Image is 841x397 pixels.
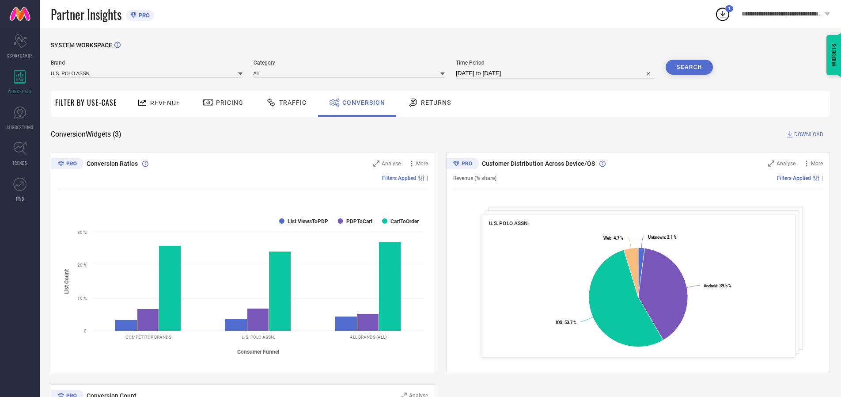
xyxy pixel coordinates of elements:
[728,6,731,11] span: 1
[382,175,416,181] span: Filters Applied
[64,269,70,294] tspan: List Count
[51,60,242,66] span: Brand
[390,218,419,225] text: CartToOrder
[350,335,386,340] text: ALL BRANDS (ALL)
[382,160,401,167] span: Analyse
[777,175,811,181] span: Filters Applied
[242,335,275,340] text: U.S. POLO ASSN.
[482,160,595,167] span: Customer Distribution Across Device/OS
[715,6,731,22] div: Open download list
[703,283,717,288] tspan: Android
[7,124,34,130] span: SUGGESTIONS
[555,320,562,325] tspan: IOS
[456,68,655,79] input: Select time period
[666,60,713,75] button: Search
[489,220,529,226] span: U.S. POLO ASSN.
[648,235,677,240] text: : 2.1 %
[8,88,32,95] span: WORKSPACE
[16,195,24,202] span: FWD
[55,97,117,108] span: Filter By Use-Case
[453,175,496,181] span: Revenue (% share)
[446,158,479,171] div: Premium
[768,160,774,167] svg: Zoom
[555,320,576,325] text: : 53.7 %
[77,230,87,235] text: 30 %
[777,160,796,167] span: Analyse
[416,160,428,167] span: More
[87,160,138,167] span: Conversion Ratios
[51,130,121,139] span: Conversion Widgets ( 3 )
[811,160,823,167] span: More
[216,99,243,106] span: Pricing
[150,99,180,107] span: Revenue
[77,296,87,301] text: 10 %
[254,60,445,66] span: Category
[125,335,171,340] text: COMPETITOR BRANDS
[12,160,27,166] span: TRENDS
[51,5,121,23] span: Partner Insights
[84,328,87,333] text: 0
[456,60,655,66] span: Time Period
[51,42,112,49] span: SYSTEM WORKSPACE
[237,349,279,355] tspan: Consumer Funnel
[703,283,731,288] text: : 39.5 %
[51,158,83,171] div: Premium
[427,175,428,181] span: |
[346,218,372,225] text: PDPToCart
[279,99,307,106] span: Traffic
[342,99,385,106] span: Conversion
[136,12,150,19] span: PRO
[794,130,823,139] span: DOWNLOAD
[822,175,823,181] span: |
[421,99,451,106] span: Returns
[648,235,665,240] tspan: Unknown
[288,218,328,225] text: List ViewsToPDP
[603,236,623,240] text: : 4.7 %
[7,52,33,59] span: SCORECARDS
[603,236,611,240] tspan: Web
[373,160,379,167] svg: Zoom
[77,263,87,267] text: 20 %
